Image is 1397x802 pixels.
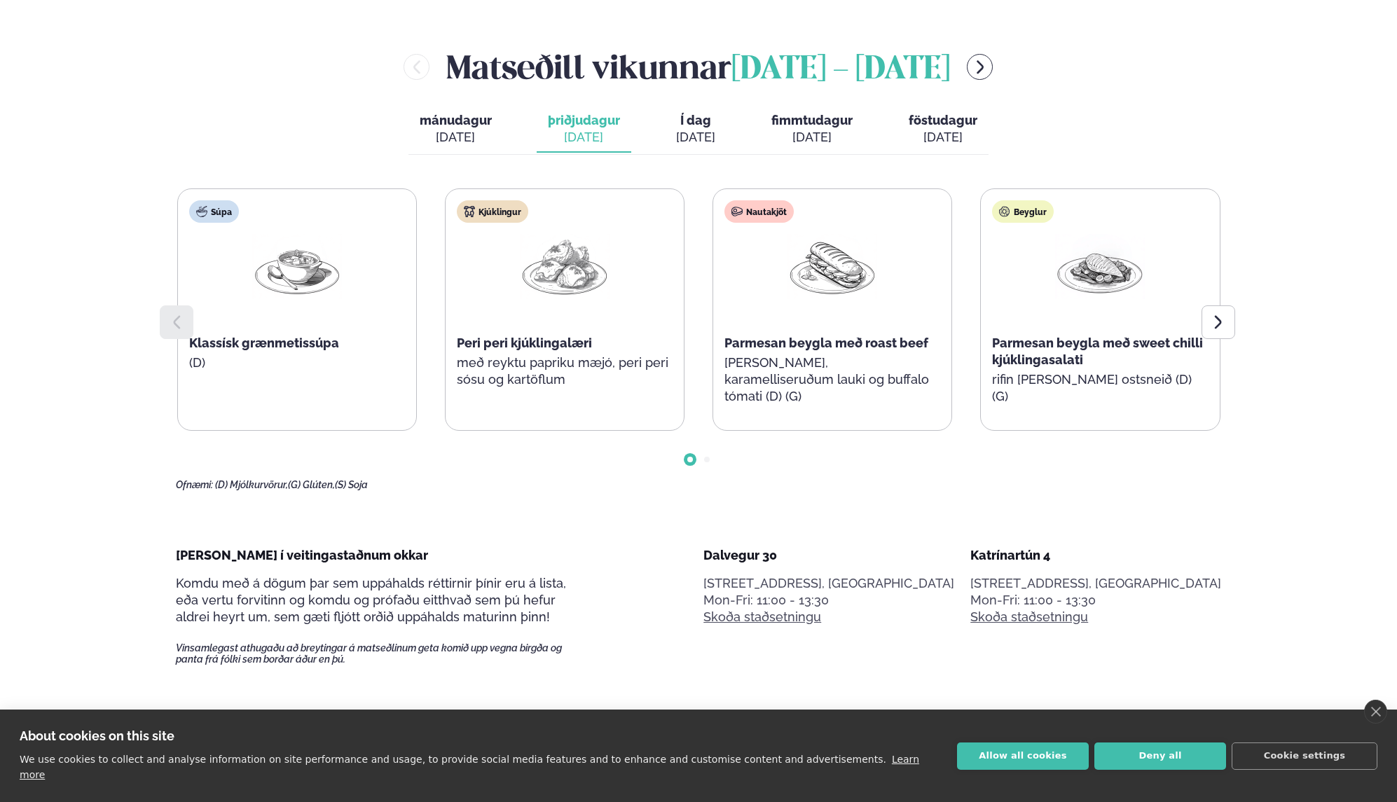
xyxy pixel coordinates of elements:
span: Í dag [676,112,715,129]
img: chicken.svg [464,206,475,217]
div: [DATE] [548,129,620,146]
button: Deny all [1094,742,1226,770]
span: Go to slide 2 [704,457,710,462]
div: Mon-Fri: 11:00 - 13:30 [970,592,1221,609]
div: Dalvegur 30 [703,547,954,564]
a: Skoða staðsetningu [703,609,821,625]
p: rifin [PERSON_NAME] ostsneið (D) (G) [992,371,1208,405]
img: Chicken-thighs.png [520,234,610,299]
button: Cookie settings [1232,742,1377,770]
button: Í dag [DATE] [665,106,727,153]
p: [STREET_ADDRESS], [GEOGRAPHIC_DATA] [703,575,954,592]
button: Allow all cookies [957,742,1089,770]
div: Mon-Fri: 11:00 - 13:30 [703,592,954,609]
span: Vinsamlegast athugaðu að breytingar á matseðlinum geta komið upp vegna birgða og panta frá fólki ... [176,642,586,665]
p: We use cookies to collect and analyse information on site performance and usage, to provide socia... [20,754,886,765]
span: [PERSON_NAME] í veitingastaðnum okkar [176,548,428,562]
a: Skoða staðsetningu [970,609,1088,625]
span: Go to slide 1 [687,457,693,462]
button: menu-btn-right [967,54,993,80]
span: Parmesan beygla með sweet chilli kjúklingasalati [992,336,1203,367]
span: fimmtudagur [771,113,853,127]
div: [DATE] [420,129,492,146]
span: Peri peri kjúklingalæri [457,336,592,350]
img: soup.svg [196,206,207,217]
span: föstudagur [909,113,977,127]
span: Parmesan beygla með roast beef [724,336,928,350]
div: [DATE] [771,129,853,146]
span: (G) Glúten, [288,479,335,490]
span: mánudagur [420,113,492,127]
span: [DATE] - [DATE] [731,55,950,85]
div: Súpa [189,200,239,223]
p: (D) [189,354,405,371]
div: Nautakjöt [724,200,794,223]
h2: Matseðill vikunnar [446,44,950,90]
img: beef.svg [731,206,743,217]
span: þriðjudagur [548,113,620,127]
span: Klassísk grænmetissúpa [189,336,339,350]
p: [STREET_ADDRESS], [GEOGRAPHIC_DATA] [970,575,1221,592]
img: Panini.png [787,234,877,299]
img: Soup.png [252,234,342,299]
a: close [1364,700,1387,724]
img: Chicken-breast.png [1055,234,1145,299]
div: Kjúklingur [457,200,528,223]
div: [DATE] [909,129,977,146]
button: föstudagur [DATE] [897,106,989,153]
span: Ofnæmi: [176,479,213,490]
button: menu-btn-left [404,54,429,80]
p: með reyktu papriku mæjó, peri peri sósu og kartöflum [457,354,673,388]
img: bagle-new-16px.svg [999,206,1010,217]
button: þriðjudagur [DATE] [537,106,631,153]
div: [DATE] [676,129,715,146]
p: [PERSON_NAME], karamelliseruðum lauki og buffalo tómati (D) (G) [724,354,940,405]
span: Komdu með á dögum þar sem uppáhalds réttirnir þínir eru á lista, eða vertu forvitinn og komdu og ... [176,576,566,624]
span: (S) Soja [335,479,368,490]
strong: About cookies on this site [20,728,174,743]
button: fimmtudagur [DATE] [760,106,864,153]
div: Katrínartún 4 [970,547,1221,564]
span: (D) Mjólkurvörur, [215,479,288,490]
div: Beyglur [992,200,1054,223]
button: mánudagur [DATE] [408,106,503,153]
